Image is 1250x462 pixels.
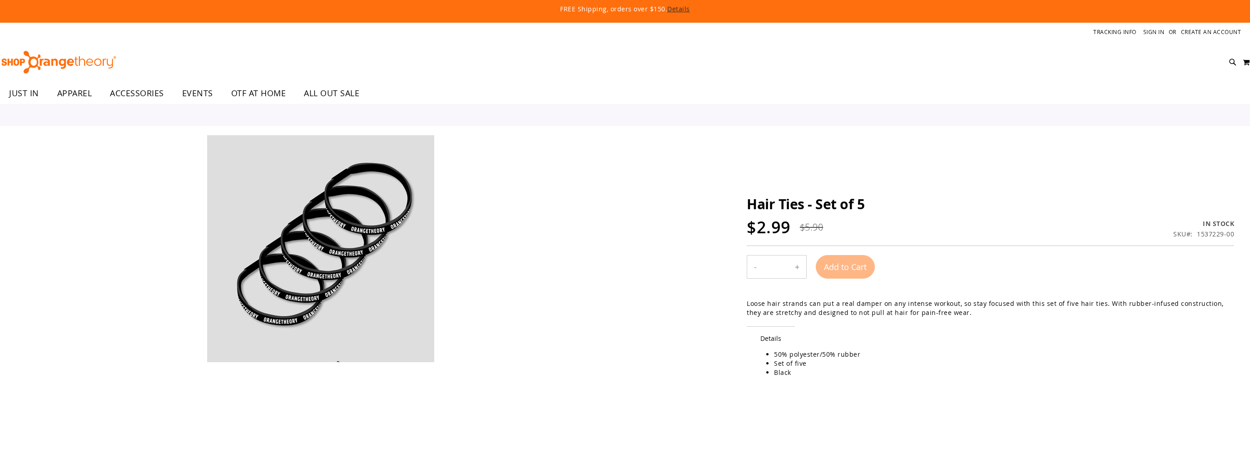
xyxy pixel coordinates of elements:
span: Hair Ties - Set of 5 [747,195,864,213]
span: JUST IN [9,83,39,103]
span: $5.90 [800,221,823,233]
span: ACCESSORIES [110,83,164,103]
span: OTF AT HOME [231,83,286,103]
a: Create an Account [1181,28,1241,36]
span: Details [747,326,795,350]
span: In stock [1203,219,1234,228]
li: 50% polyester/50% rubber [774,350,1225,359]
a: ALL OUT SALE [295,83,368,104]
a: EVENTS [173,83,222,104]
span: $2.99 [747,216,791,238]
li: Black [774,368,1225,377]
button: Increase product quantity [788,256,806,278]
span: APPAREL [57,83,92,103]
a: APPAREL [48,83,101,104]
img: main product photo [207,135,434,362]
div: 1537229-00 [1197,230,1234,239]
input: Product quantity [764,256,788,278]
div: Availability [1173,219,1234,228]
a: Sign In [1143,28,1165,36]
a: Tracking Info [1093,28,1136,36]
a: Details [667,5,690,13]
p: FREE Shipping, orders over $150. [352,5,898,14]
a: OTF AT HOME [222,83,295,104]
button: Decrease product quantity [747,256,764,278]
div: Loose hair strands can put a real damper on any intense workout, so stay focused with this set of... [747,299,1234,317]
a: ACCESSORIES [101,83,173,103]
strong: SKU [1173,230,1193,238]
span: EVENTS [182,83,213,103]
span: ALL OUT SALE [304,83,359,103]
li: Set of five [774,359,1225,368]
